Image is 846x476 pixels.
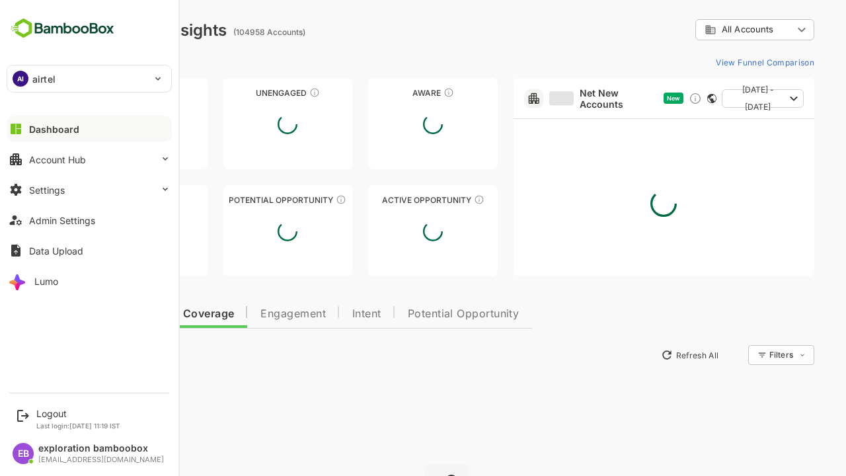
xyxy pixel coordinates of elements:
[322,195,451,205] div: Active Opportunity
[13,443,34,464] div: EB
[322,88,451,98] div: Aware
[621,95,634,102] span: New
[289,194,300,205] div: These accounts are MQAs and can be passed on to Inside Sales
[7,207,172,233] button: Admin Settings
[32,72,56,86] p: airtel
[177,88,307,98] div: Unengaged
[36,422,120,430] p: Last login: [DATE] 11:19 IST
[177,195,307,205] div: Potential Opportunity
[7,146,172,173] button: Account Hub
[7,65,171,92] div: AIairtel
[362,309,473,319] span: Potential Opportunity
[675,89,757,108] button: [DATE] - [DATE]
[29,245,83,257] div: Data Upload
[658,24,747,36] div: All Accounts
[29,154,86,165] div: Account Hub
[7,16,118,41] img: BambooboxFullLogoMark.5f36c76dfaba33ec1ec1367b70bb1252.svg
[642,92,656,105] div: Discover new ICP-fit accounts showing engagement — via intent surges, anonymous website visits, L...
[723,350,747,360] div: Filters
[503,87,613,110] a: Net New Accounts
[34,276,58,287] div: Lumo
[32,88,161,98] div: Unreached
[32,343,128,367] button: New Insights
[45,309,188,319] span: Data Quality and Coverage
[397,87,408,98] div: These accounts have just entered the buying cycle and need further nurturing
[7,116,172,142] button: Dashboard
[36,408,120,419] div: Logout
[722,343,768,367] div: Filters
[428,194,438,205] div: These accounts have open opportunities which might be at any of the Sales Stages
[7,237,172,264] button: Data Upload
[29,124,79,135] div: Dashboard
[118,87,128,98] div: These accounts have not been engaged with for a defined time period
[7,268,172,294] button: Lumo
[7,177,172,203] button: Settings
[32,20,180,40] div: Dashboard Insights
[38,443,164,454] div: exploration bamboobox
[609,344,678,366] button: Refresh All
[187,27,263,37] ag: (104958 Accounts)
[649,17,768,43] div: All Accounts
[214,309,280,319] span: Engagement
[13,71,28,87] div: AI
[112,194,122,205] div: These accounts are warm, further nurturing would qualify them to MQAs
[29,184,65,196] div: Settings
[661,94,670,103] div: This card does not support filter and segments
[263,87,274,98] div: These accounts have not shown enough engagement and need nurturing
[29,215,95,226] div: Admin Settings
[38,456,164,464] div: [EMAIL_ADDRESS][DOMAIN_NAME]
[675,24,727,34] span: All Accounts
[306,309,335,319] span: Intent
[664,52,768,73] button: View Funnel Comparison
[32,195,161,205] div: Engaged
[686,81,738,116] span: [DATE] - [DATE]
